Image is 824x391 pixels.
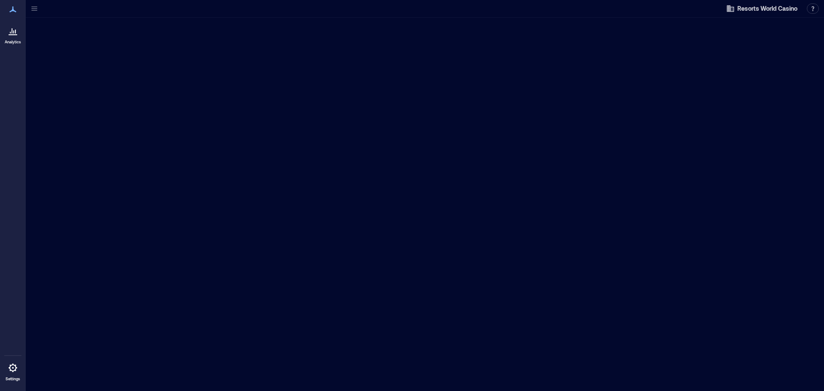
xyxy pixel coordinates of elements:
[724,2,800,15] button: Resorts World Casino
[6,376,20,382] p: Settings
[2,21,24,47] a: Analytics
[737,4,797,13] span: Resorts World Casino
[5,39,21,45] p: Analytics
[3,358,23,384] a: Settings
